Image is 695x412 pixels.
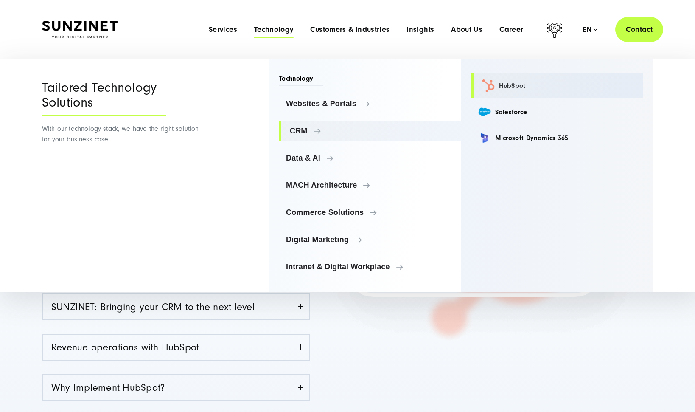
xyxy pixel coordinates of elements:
p: With our technology stack, we have the right solution for your business case. [42,124,201,145]
a: Intranet & Digital Workplace [279,257,461,277]
a: Customers & Industries [310,25,390,34]
a: Services [209,25,237,34]
a: Revenue operations with HubSpot [43,335,309,360]
a: MACH Architecture [279,175,461,195]
a: Microsoft Dynamics 365 [471,126,643,150]
a: Data & AI [279,148,461,168]
span: Technology [279,74,323,86]
a: CRM [279,121,461,141]
span: CRM [290,127,454,135]
a: About Us [451,25,482,34]
span: Commerce Solutions [286,208,454,217]
a: Websites & Portals [279,93,461,114]
a: Why Implement HubSpot? [43,375,309,400]
a: Commerce Solutions [279,202,461,223]
span: Data & AI [286,154,454,162]
a: Insights [406,25,434,34]
a: HubSpot [471,73,643,98]
a: Technology [254,25,294,34]
a: Contact [615,17,663,42]
a: Salesforce [471,102,643,122]
span: Intranet & Digital Workplace [286,262,454,271]
span: Websites & Portals [286,99,454,108]
span: Digital Marketing [286,235,454,244]
div: en [583,25,597,34]
img: SUNZINET Full Service Digital Agentur [42,21,118,39]
a: SUNZINET: Bringing your CRM to the next level [43,294,309,319]
a: Career [499,25,523,34]
div: Tailored Technology Solutions [42,80,166,116]
a: Digital Marketing [279,229,461,250]
span: MACH Architecture [286,181,454,189]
